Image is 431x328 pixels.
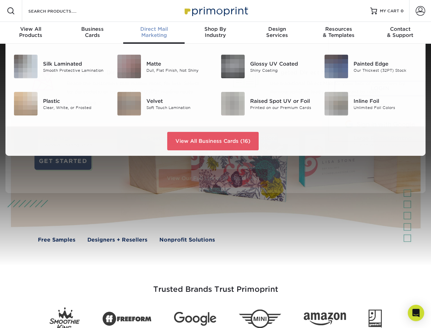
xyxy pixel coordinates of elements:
[174,312,216,326] img: Google
[408,305,424,321] div: Open Intercom Messenger
[361,72,399,77] a: forgot password?
[308,22,369,44] a: Resources& Templates
[380,8,399,14] span: MY CART
[246,26,308,38] div: Services
[308,26,369,32] span: Resources
[67,80,203,96] p: Reach the customers that matter most, for less. Select by zip code(s) or by a certified USPS® mai...
[67,100,105,106] a: Learn More
[308,26,369,38] div: & Templates
[246,26,308,32] span: Design
[61,26,123,38] div: Cards
[167,132,259,150] a: View All Business Cards (16)
[334,37,426,50] input: Email
[304,313,346,326] img: Amazon
[185,22,246,44] a: Shop ByIndustry
[182,3,250,18] img: Primoprint
[369,310,382,328] img: Goodwill
[67,100,96,106] span: Learn More
[334,28,354,33] span: SIGN IN
[123,22,185,44] a: Direct MailMarketing
[334,81,426,96] a: Login
[369,28,426,33] span: CREATE AN ACCOUNT
[123,26,185,32] span: Direct Mail
[270,100,305,106] a: Get Started
[246,22,308,44] a: DesignServices
[61,26,123,32] span: Business
[185,26,246,38] div: Industry
[16,269,415,302] h3: Trusted Brands Trust Primoprint
[159,169,268,188] a: View Our Full List of Products (28)
[123,26,185,38] div: Marketing
[270,80,406,96] p: Use traditional Direct Mail for your lists of customers by demographic or leads that you want to ...
[67,69,203,77] a: Every Door Direct Mail®
[270,69,406,77] a: Targeted Direct Mail
[28,7,94,15] input: SEARCH PRODUCTS.....
[270,100,300,106] span: Get Started
[185,26,246,32] span: Shop By
[61,22,123,44] a: BusinessCards
[140,68,142,73] sup: ®
[67,69,203,77] span: Every Door Direct Mail
[401,9,404,13] span: 0
[334,102,426,110] div: OR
